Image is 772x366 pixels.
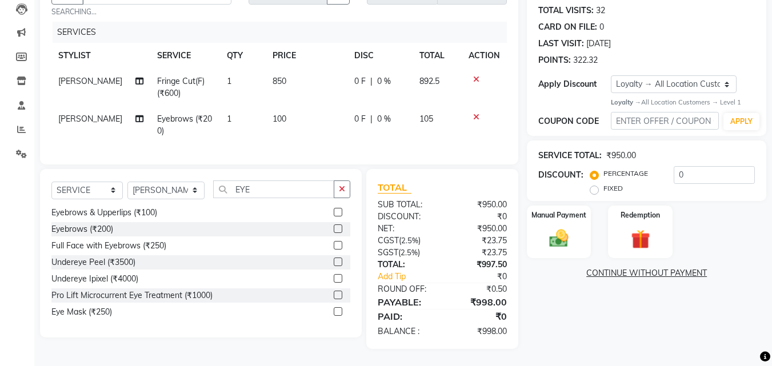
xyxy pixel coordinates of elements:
div: DISCOUNT: [369,211,442,223]
div: 32 [596,5,605,17]
div: Apply Discount [538,78,610,90]
span: 0 % [377,75,391,87]
div: Eyebrows & Upperlips (₹100) [51,207,157,219]
div: ₹0 [442,211,515,223]
input: ENTER OFFER / COUPON CODE [611,112,719,130]
div: DISCOUNT: [538,169,583,181]
div: Eye Mask (₹250) [51,306,112,318]
th: SERVICE [150,43,220,69]
div: TOTAL VISITS: [538,5,594,17]
span: 0 % [377,113,391,125]
div: SUB TOTAL: [369,199,442,211]
div: Full Face with Eyebrows (₹250) [51,240,166,252]
span: TOTAL [378,182,411,194]
span: | [370,113,373,125]
div: ₹0 [442,309,515,323]
th: STYLIST [51,43,150,69]
span: 0 F [354,113,366,125]
div: COUPON CODE [538,115,610,127]
div: 322.32 [573,54,598,66]
th: DISC [347,43,413,69]
span: 0 F [354,75,366,87]
span: 2.5% [401,236,418,245]
div: ( ) [369,247,442,259]
span: 1 [227,114,231,124]
div: CARD ON FILE: [538,21,597,33]
span: Eyebrows (₹200) [157,114,212,136]
span: 2.5% [401,248,418,257]
span: Fringe Cut(F) (₹600) [157,76,205,98]
div: ₹998.00 [442,295,515,309]
label: Manual Payment [531,210,586,220]
div: All Location Customers → Level 1 [611,98,755,107]
th: PRICE [266,43,347,69]
a: Add Tip [369,271,454,283]
img: _cash.svg [543,227,574,249]
small: SEARCHING... [51,7,231,17]
strong: Loyalty → [611,98,641,106]
div: ₹950.00 [442,223,515,235]
img: _gift.svg [625,227,656,251]
div: PAID: [369,309,442,323]
div: Undereye Ipixel (₹4000) [51,273,138,285]
div: ( ) [369,235,442,247]
span: 850 [273,76,286,86]
span: [PERSON_NAME] [58,76,122,86]
span: 892.5 [419,76,439,86]
div: SERVICES [53,22,515,43]
div: [DATE] [586,38,611,50]
label: Redemption [621,210,660,220]
div: ₹997.50 [442,259,515,271]
span: [PERSON_NAME] [58,114,122,124]
div: ₹0 [455,271,516,283]
div: ₹23.75 [442,247,515,259]
div: BALANCE : [369,325,442,337]
div: Pro Lift Microcurrent Eye Treatment (₹1000) [51,289,213,301]
span: SGST [378,247,398,258]
div: ₹998.00 [442,325,515,337]
div: SERVICE TOTAL: [538,150,602,162]
div: ₹950.00 [442,199,515,211]
div: Eyebrows (₹200) [51,223,113,235]
a: CONTINUE WITHOUT PAYMENT [529,267,764,279]
input: Search or Scan [213,180,335,198]
div: ₹0.50 [442,283,515,295]
div: ₹23.75 [442,235,515,247]
span: 100 [273,114,286,124]
div: 0 [599,21,604,33]
label: PERCENTAGE [603,168,648,179]
div: ₹950.00 [606,150,636,162]
label: FIXED [603,183,623,194]
span: 105 [419,114,433,124]
div: TOTAL: [369,259,442,271]
div: NET: [369,223,442,235]
div: POINTS: [538,54,571,66]
div: Undereye Peel (₹3500) [51,256,135,268]
button: APPLY [723,113,759,130]
div: LAST VISIT: [538,38,584,50]
span: 1 [227,76,231,86]
span: | [370,75,373,87]
span: CGST [378,235,399,246]
div: ROUND OFF: [369,283,442,295]
th: TOTAL [413,43,462,69]
th: ACTION [462,43,507,69]
th: QTY [220,43,266,69]
div: PAYABLE: [369,295,442,309]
